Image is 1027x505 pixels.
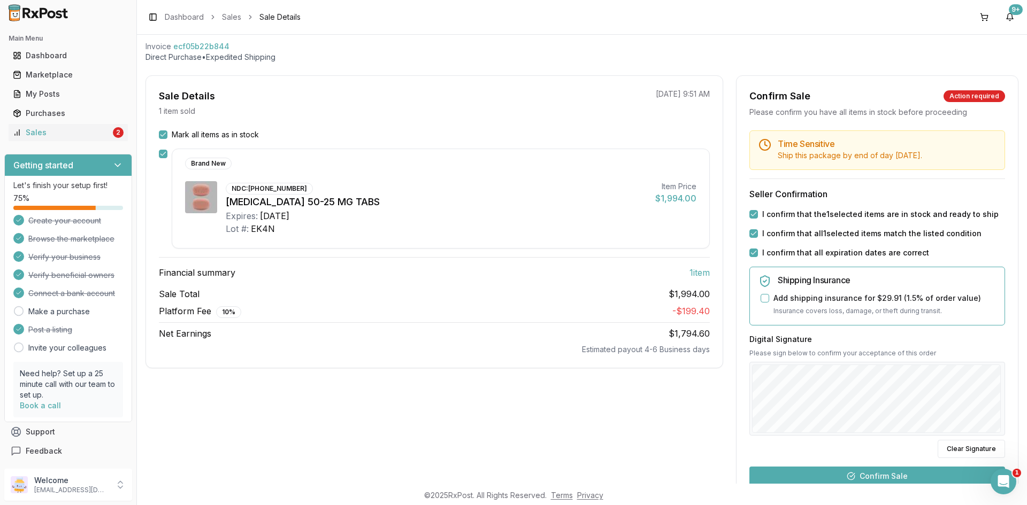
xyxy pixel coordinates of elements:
span: Browse the marketplace [28,234,114,244]
p: Insurance covers loss, damage, or theft during transit. [773,306,996,316]
img: RxPost Logo [4,4,73,21]
button: Dashboard [4,47,132,64]
img: User avatar [11,476,28,493]
div: 9+ [1009,4,1023,15]
label: I confirm that all expiration dates are correct [762,247,929,258]
span: - $199.40 [672,306,710,316]
span: Sale Details [259,12,301,22]
div: 2 [113,127,124,138]
p: Direct Purchase • Expedited Shipping [145,52,1018,63]
div: Confirm Sale [749,89,810,104]
div: Please confirm you have all items in stock before proceeding [749,107,1005,118]
span: $1,994.00 [669,288,710,300]
p: [EMAIL_ADDRESS][DOMAIN_NAME] [34,486,109,494]
img: Juluca 50-25 MG TABS [185,181,217,213]
a: Dashboard [165,12,204,22]
span: Financial summary [159,266,235,279]
h2: Main Menu [9,34,128,43]
button: Clear Signature [938,440,1005,458]
p: Welcome [34,475,109,486]
button: 9+ [1001,9,1018,26]
div: Purchases [13,108,124,119]
p: 1 item sold [159,106,195,116]
h3: Getting started [13,159,73,172]
a: My Posts [9,84,128,104]
h3: Digital Signature [749,334,1005,345]
button: Marketplace [4,66,132,83]
div: EK4N [251,222,275,235]
div: $1,994.00 [655,192,696,205]
a: Privacy [577,491,603,500]
div: NDC: [PHONE_NUMBER] [226,183,313,195]
div: Action required [944,90,1005,102]
div: 10 % [216,306,241,318]
div: Invoice [145,41,171,52]
div: Brand New [185,158,232,169]
p: Need help? Set up a 25 minute call with our team to set up. [20,368,117,400]
button: Support [4,422,132,441]
a: Terms [551,491,573,500]
button: Sales2 [4,124,132,141]
button: My Posts [4,86,132,103]
div: Marketplace [13,69,124,80]
span: Verify beneficial owners [28,270,114,281]
div: [DATE] [260,209,289,222]
label: I confirm that all 1 selected items match the listed condition [762,228,982,239]
span: ecf05b22b844 [173,41,229,52]
button: Feedback [4,441,132,461]
div: Lot #: [226,222,249,235]
span: Post a listing [28,324,72,335]
a: Marketplace [9,65,128,84]
a: Book a call [20,401,61,410]
button: Confirm Sale [749,467,1005,486]
h3: Seller Confirmation [749,188,1005,200]
p: [DATE] 9:51 AM [656,89,710,99]
h5: Time Sensitive [778,139,996,148]
div: Expires: [226,209,258,222]
p: Let's finish your setup first! [13,180,123,191]
span: Net Earnings [159,327,211,340]
div: My Posts [13,89,124,99]
div: Estimated payout 4-6 Business days [159,344,710,355]
div: Sale Details [159,89,215,104]
h5: Shipping Insurance [778,276,996,284]
span: 1 item [689,266,710,279]
span: Platform Fee [159,305,241,318]
span: Create your account [28,215,101,226]
div: Item Price [655,181,696,192]
label: Add shipping insurance for $29.91 ( 1.5 % of order value) [773,293,981,304]
div: Dashboard [13,50,124,61]
span: 1 [1013,469,1021,477]
span: Feedback [26,446,62,456]
span: Sale Total [159,288,200,300]
a: Invite your colleagues [28,343,106,353]
span: Ship this package by end of day [DATE] . [778,151,922,160]
button: Purchases [4,105,132,122]
p: Please sign below to confirm your acceptance of this order [749,349,1005,358]
span: Connect a bank account [28,288,115,299]
iframe: Intercom live chat [991,469,1016,494]
a: Sales2 [9,123,128,142]
span: 75 % [13,193,29,204]
span: Verify your business [28,252,101,262]
span: $1,794.60 [669,328,710,339]
div: [MEDICAL_DATA] 50-25 MG TABS [226,195,647,209]
label: Mark all items as in stock [172,129,259,140]
a: Sales [222,12,241,22]
nav: breadcrumb [165,12,301,22]
a: Purchases [9,104,128,123]
label: I confirm that the 1 selected items are in stock and ready to ship [762,209,999,220]
div: Sales [13,127,111,138]
a: Dashboard [9,46,128,65]
a: Make a purchase [28,306,90,317]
